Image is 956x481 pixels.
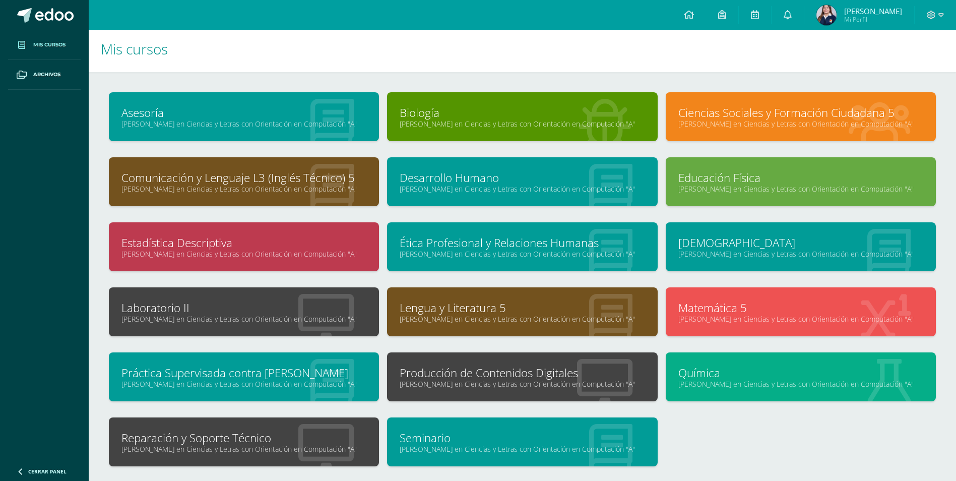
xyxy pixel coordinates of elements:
a: Práctica Supervisada contra [PERSON_NAME] [121,365,366,381]
span: Archivos [33,71,60,79]
a: Laboratorio II [121,300,366,316]
a: [PERSON_NAME] en Ciencias y Letras con Orientación en Computación "A" [400,314,645,324]
a: Estadística Descriptiva [121,235,366,251]
a: [PERSON_NAME] en Ciencias y Letras con Orientación en Computación "A" [121,379,366,389]
a: [PERSON_NAME] en Ciencias y Letras con Orientación en Computación "A" [400,379,645,389]
img: 8e648b3ef4399ba69e938ee70c23ee47.png [816,5,837,25]
span: Mi Perfil [844,15,902,24]
a: Reparación y Soporte Técnico [121,430,366,446]
a: [PERSON_NAME] en Ciencias y Letras con Orientación en Computación "A" [121,444,366,454]
a: Química [678,365,923,381]
span: Mis cursos [33,41,66,49]
span: [PERSON_NAME] [844,6,902,16]
a: [PERSON_NAME] en Ciencias y Letras con Orientación en Computación "A" [400,184,645,194]
a: Comunicación y Lenguaje L3 (Inglés Técnico) 5 [121,170,366,186]
a: Desarrollo Humano [400,170,645,186]
a: Archivos [8,60,81,90]
a: [PERSON_NAME] en Ciencias y Letras con Orientación en Computación "A" [400,119,645,129]
a: Ética Profesional y Relaciones Humanas [400,235,645,251]
a: Educación Física [678,170,923,186]
a: Matemática 5 [678,300,923,316]
a: [PERSON_NAME] en Ciencias y Letras con Orientación en Computación "A" [121,314,366,324]
a: [PERSON_NAME] en Ciencias y Letras con Orientación en Computación "A" [121,119,366,129]
a: [DEMOGRAPHIC_DATA] [678,235,923,251]
a: Producción de Contenidos Digitales [400,365,645,381]
span: Cerrar panel [28,468,67,475]
a: [PERSON_NAME] en Ciencias y Letras con Orientación en Computación "A" [400,444,645,454]
a: [PERSON_NAME] en Ciencias y Letras con Orientación en Computación "A" [678,314,923,324]
a: [PERSON_NAME] en Ciencias y Letras con Orientación en Computación "A" [678,119,923,129]
a: Ciencias Sociales y Formación Ciudadana 5 [678,105,923,121]
a: [PERSON_NAME] en Ciencias y Letras con Orientación en Computación "A" [678,184,923,194]
a: [PERSON_NAME] en Ciencias y Letras con Orientación en Computación "A" [121,184,366,194]
a: [PERSON_NAME] en Ciencias y Letras con Orientación en Computación "A" [678,249,923,259]
a: Asesoría [121,105,366,121]
span: Mis cursos [101,39,168,58]
a: [PERSON_NAME] en Ciencias y Letras con Orientación en Computación "A" [678,379,923,389]
a: [PERSON_NAME] en Ciencias y Letras con Orientación en Computación "A" [121,249,366,259]
a: Biología [400,105,645,121]
a: Lengua y Literatura 5 [400,300,645,316]
a: [PERSON_NAME] en Ciencias y Letras con Orientación en Computación "A" [400,249,645,259]
a: Mis cursos [8,30,81,60]
a: Seminario [400,430,645,446]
